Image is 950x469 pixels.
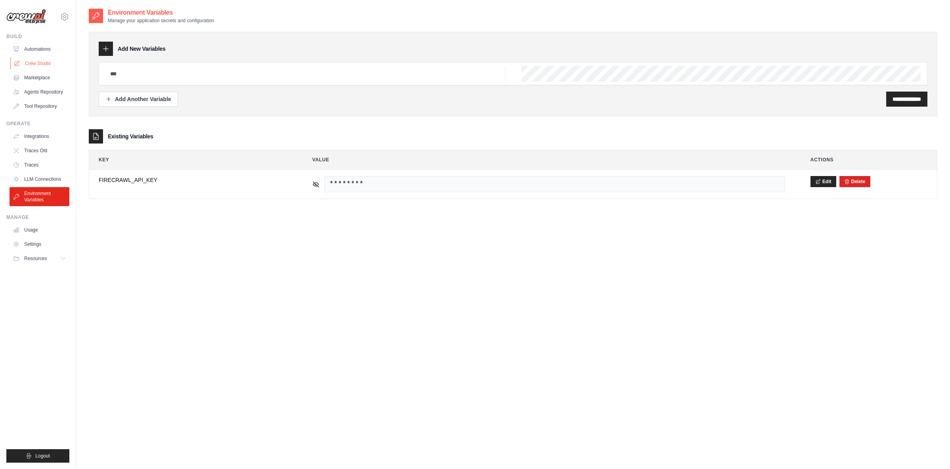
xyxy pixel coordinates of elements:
span: Resources [24,255,47,262]
a: Automations [10,43,69,56]
a: LLM Connections [10,173,69,186]
button: Add Another Variable [99,92,178,107]
th: Key [89,150,296,169]
a: Integrations [10,130,69,143]
a: Tool Repository [10,100,69,113]
button: Logout [6,449,69,463]
button: Delete [844,178,866,185]
button: Edit [810,176,836,187]
img: Logo [6,9,46,24]
div: Operate [6,121,69,127]
h3: Add New Variables [118,45,166,53]
th: Value [303,150,795,169]
h3: Existing Variables [108,132,153,140]
a: Traces Old [10,144,69,157]
div: Build [6,33,69,40]
th: Actions [801,150,937,169]
h2: Environment Variables [108,8,214,17]
a: Traces [10,159,69,171]
a: Environment Variables [10,187,69,206]
p: Manage your application secrets and configuration [108,17,214,24]
div: Manage [6,214,69,220]
div: Add Another Variable [105,95,171,103]
a: Crew Studio [10,57,70,70]
a: Agents Repository [10,86,69,98]
a: Usage [10,224,69,236]
a: Settings [10,238,69,251]
button: Resources [10,252,69,265]
a: Marketplace [10,71,69,84]
span: Logout [35,453,50,459]
span: FIRECRAWL_API_KEY [99,176,287,184]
